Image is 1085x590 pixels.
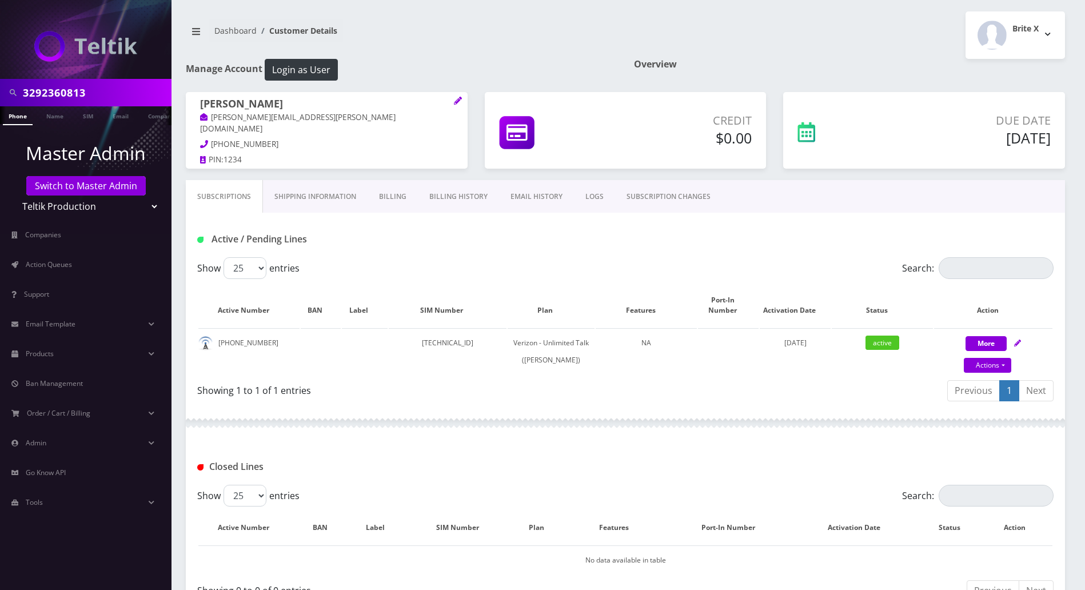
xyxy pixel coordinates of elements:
a: Dashboard [214,25,257,36]
th: Activation Date: activate to sort column ascending [760,284,831,327]
img: Active / Pending Lines [197,237,204,243]
span: Ban Management [26,378,83,388]
select: Showentries [224,257,266,279]
span: active [865,336,899,350]
input: Search in Company [23,82,169,103]
h1: Overview [634,59,1065,70]
nav: breadcrumb [186,19,617,51]
h5: [DATE] [888,129,1051,146]
th: SIM Number: activate to sort column ascending [389,284,506,327]
label: Show entries [197,257,300,279]
p: Due Date [888,112,1051,129]
a: Switch to Master Admin [26,176,146,196]
label: Search: [902,257,1054,279]
th: Port-In Number: activate to sort column ascending [672,511,797,544]
a: Billing [368,180,418,213]
span: Admin [26,438,46,448]
th: Activation Date: activate to sort column ascending [798,511,922,544]
a: Company [142,106,181,124]
td: Verizon - Unlimited Talk ([PERSON_NAME]) [508,328,595,374]
th: BAN: activate to sort column ascending [301,284,341,327]
th: Status: activate to sort column ascending [832,284,933,327]
th: Label: activate to sort column ascending [342,284,387,327]
span: Order / Cart / Billing [27,408,90,418]
label: Show entries [197,485,300,507]
th: BAN: activate to sort column ascending [301,511,351,544]
img: default.png [198,336,213,350]
p: Credit [612,112,752,129]
div: Showing 1 to 1 of 1 entries [197,379,617,397]
a: Name [41,106,69,124]
button: More [966,336,1007,351]
span: Go Know API [26,468,66,477]
li: Customer Details [257,25,337,37]
input: Search: [939,485,1054,507]
a: Previous [947,380,1000,401]
th: Action: activate to sort column ascending [934,284,1052,327]
span: [PHONE_NUMBER] [211,139,278,149]
span: [DATE] [784,338,807,348]
span: Support [24,289,49,299]
a: Phone [3,106,33,125]
a: Actions [964,358,1011,373]
td: [TECHNICAL_ID] [389,328,506,374]
th: Action : activate to sort column ascending [988,511,1052,544]
a: Email [107,106,134,124]
th: Features: activate to sort column ascending [596,284,697,327]
h1: Active / Pending Lines [197,234,471,245]
a: EMAIL HISTORY [499,180,574,213]
a: SIM [77,106,99,124]
span: Products [26,349,54,358]
td: [PHONE_NUMBER] [198,328,300,374]
th: Active Number: activate to sort column descending [198,511,300,544]
h1: Closed Lines [197,461,471,472]
th: Active Number: activate to sort column ascending [198,284,300,327]
span: Companies [25,230,61,240]
span: Tools [26,497,43,507]
a: LOGS [574,180,615,213]
a: Shipping Information [263,180,368,213]
span: 1234 [224,154,242,165]
span: Action Queues [26,260,72,269]
th: Features: activate to sort column ascending [569,511,671,544]
h2: Brite X [1012,24,1039,34]
th: Port-In Number: activate to sort column ascending [698,284,759,327]
a: [PERSON_NAME][EMAIL_ADDRESS][PERSON_NAME][DOMAIN_NAME] [200,112,396,135]
label: Search: [902,485,1054,507]
button: Login as User [265,59,338,81]
td: No data available in table [198,545,1052,575]
h1: Manage Account [186,59,617,81]
a: Subscriptions [186,180,263,213]
th: SIM Number: activate to sort column ascending [412,511,516,544]
th: Status: activate to sort column ascending [923,511,987,544]
a: Next [1019,380,1054,401]
img: Teltik Production [34,31,137,62]
th: Plan: activate to sort column ascending [508,284,595,327]
span: Email Template [26,319,75,329]
h1: [PERSON_NAME] [200,98,453,111]
th: Plan: activate to sort column ascending [517,511,568,544]
td: NA [596,328,697,374]
button: Brite X [966,11,1065,59]
select: Showentries [224,485,266,507]
img: Closed Lines [197,464,204,471]
a: Billing History [418,180,499,213]
a: 1 [999,380,1019,401]
input: Search: [939,257,1054,279]
a: PIN: [200,154,224,166]
th: Label: activate to sort column ascending [352,511,410,544]
h5: $0.00 [612,129,752,146]
a: Login as User [262,62,338,75]
a: SUBSCRIPTION CHANGES [615,180,722,213]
